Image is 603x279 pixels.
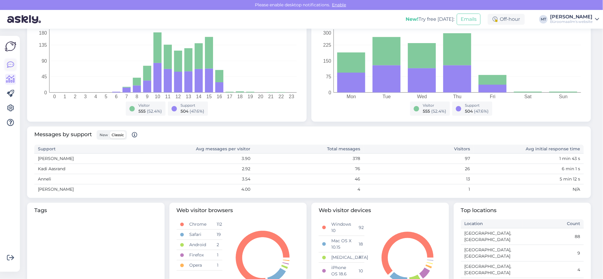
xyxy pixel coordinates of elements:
td: 88 [522,228,584,245]
th: Avg initial response time [474,145,584,154]
td: 4 [254,184,364,195]
span: Enable [330,2,348,8]
td: [PERSON_NAME] [34,154,144,164]
span: New [100,133,108,137]
td: 378 [254,154,364,164]
tspan: 4 [94,94,97,99]
td: Windows 10 [328,219,355,236]
span: ( 47.6 %) [190,108,204,114]
tspan: 22 [279,94,284,99]
th: Support [34,145,144,154]
td: Safari [186,230,213,240]
td: [GEOGRAPHIC_DATA], [GEOGRAPHIC_DATA] [461,262,522,278]
span: 504 [465,108,473,114]
tspan: 5 [105,94,107,99]
tspan: Fri [490,94,496,99]
tspan: 14 [196,94,202,99]
tspan: 2 [74,94,76,99]
span: ( 52.4 %) [147,108,162,114]
td: 19 [213,230,222,240]
td: Firefox [186,250,213,260]
td: 1 min 43 s [474,154,584,164]
div: [PERSON_NAME] [550,14,593,19]
tspan: 225 [323,42,331,48]
tspan: 19 [248,94,253,99]
th: Location [461,219,522,228]
b: New! [406,16,419,22]
tspan: 180 [39,30,47,36]
span: 555 [138,108,146,114]
tspan: 8 [136,94,138,99]
th: Visitors [364,145,474,154]
span: ( 52.4 %) [431,108,446,114]
td: 4.00 [144,184,254,195]
th: Count [522,219,584,228]
span: ( 47.6 %) [474,108,489,114]
tspan: Thu [453,94,462,99]
tspan: 150 [323,58,331,64]
span: Classic [112,133,124,137]
span: Tags [34,206,157,215]
tspan: 6 [115,94,118,99]
td: Android [186,240,213,250]
tspan: Tue [383,94,391,99]
tspan: 15 [206,94,212,99]
tspan: 0 [53,94,56,99]
td: [GEOGRAPHIC_DATA], [GEOGRAPHIC_DATA] [461,228,522,245]
tspan: 13 [186,94,191,99]
td: 46 [254,174,364,184]
td: 3.90 [144,154,254,164]
tspan: 7 [125,94,128,99]
tspan: 16 [217,94,222,99]
img: Askly Logo [5,41,16,52]
td: 9 [522,245,584,262]
tspan: 20 [258,94,263,99]
div: Visitor [423,103,446,108]
td: Kadi Aasrand [34,164,144,174]
td: 2 [213,240,222,250]
span: Web visitor browsers [177,206,300,215]
tspan: 135 [39,42,47,48]
tspan: 0 [329,90,331,95]
tspan: 17 [227,94,232,99]
div: Off-hour [488,14,525,25]
div: Büroomaailm's website [550,19,593,24]
td: Mac OS X 10.15 [328,236,355,252]
span: 504 [181,108,188,114]
th: Total messages [254,145,364,154]
tspan: Sun [559,94,567,99]
td: 13 [364,174,474,184]
tspan: 90 [42,58,47,64]
div: Try free [DATE]: [406,16,454,23]
td: [MEDICAL_DATA] [328,252,355,263]
td: Anneli [34,174,144,184]
div: Support [181,103,204,108]
td: 1 [364,184,474,195]
tspan: 9 [146,94,149,99]
span: Top locations [461,206,584,215]
tspan: Wed [417,94,427,99]
td: 4 [522,262,584,278]
tspan: 21 [268,94,274,99]
tspan: 75 [326,74,331,79]
td: N/A [474,184,584,195]
td: [PERSON_NAME] [34,184,144,195]
td: 11 [355,252,364,263]
td: 6 min 1 s [474,164,584,174]
div: Support [465,103,489,108]
tspan: 3 [84,94,87,99]
span: Messages by support [34,130,137,140]
td: 2.92 [144,164,254,174]
tspan: 1 [63,94,66,99]
td: Opera [186,260,213,271]
span: 555 [423,108,430,114]
td: [GEOGRAPHIC_DATA], [GEOGRAPHIC_DATA] [461,245,522,262]
tspan: 10 [155,94,160,99]
td: Chrome [186,219,213,230]
td: 26 [364,164,474,174]
tspan: Mon [347,94,356,99]
td: 1 [213,260,222,271]
td: 5 min 12 s [474,174,584,184]
a: [PERSON_NAME]Büroomaailm's website [550,14,599,24]
th: Avg messages per visitor [144,145,254,154]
